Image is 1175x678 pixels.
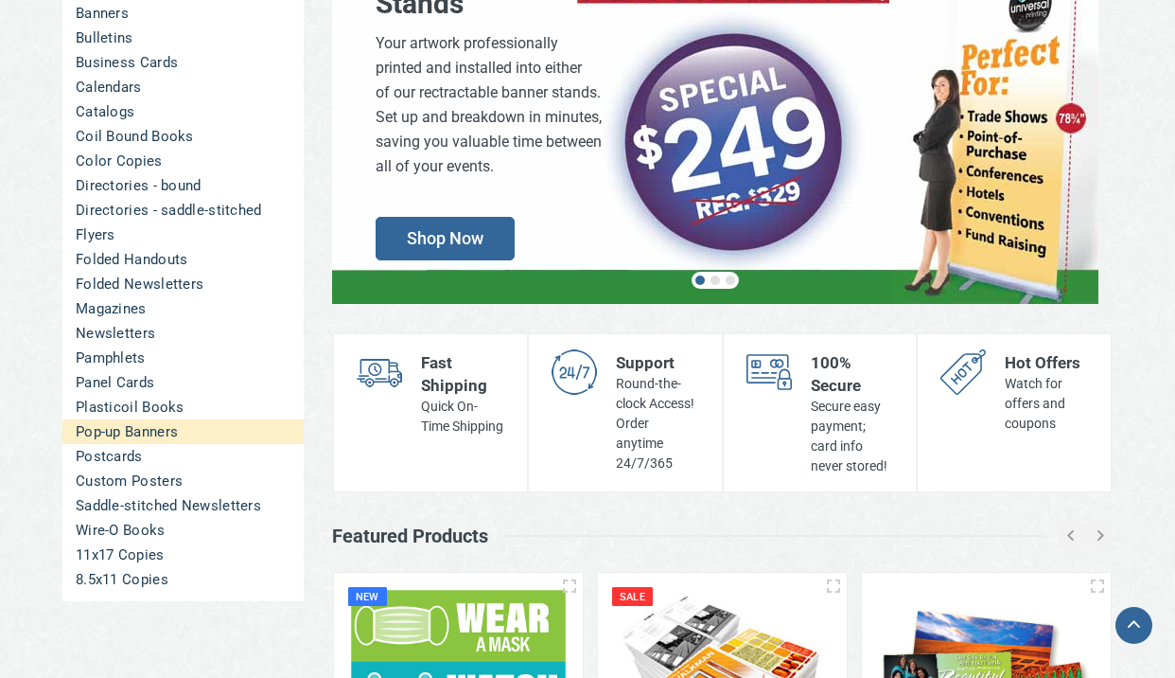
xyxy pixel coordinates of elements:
div: Fast Shipping [421,351,504,397]
div: Your artwork professionally printed and installed into either of our rectractable banner stands. ... [376,31,602,179]
a: Postcards [62,444,304,469]
a: Flyers [62,223,304,247]
a: Folded Newsletters [62,272,304,296]
a: Plasticoil Books [62,395,304,419]
div: Sale [612,587,653,606]
a: Pamphlets [62,346,304,370]
img: shipping-s.png [357,349,402,395]
a: Bulletins [62,26,304,50]
a: 8.5x11 Copies [62,567,304,592]
a: Custom Posters [62,469,304,493]
a: Wire-O Books [62,518,304,543]
a: 11x17 Copies [62,543,304,567]
div: Support [616,351,699,374]
div: Round-the-clock Access! Order anytime 24/7/365 [616,374,699,473]
div: Hot Offers [1005,351,1088,374]
span: Shop Now [376,217,515,260]
a: Catalogs [62,99,304,124]
div: Secure easy payment; card info never stored! [811,397,894,476]
a: Folded Handouts [62,247,304,272]
a: Panel Cards [62,370,304,395]
a: Directories - bound [62,173,304,198]
a: Coil Bound Books [62,124,304,149]
div: Watch for offers and coupons [1005,374,1088,434]
div: Quick On-Time Shipping [421,397,504,437]
h3: Featured Products [332,525,488,547]
a: Color Copies [62,149,304,173]
a: Banners [62,1,304,26]
a: Pop-up Banners [62,419,304,444]
a: Newsletters [62,321,304,346]
a: Calendars [62,75,304,99]
a: Magazines [62,296,304,321]
div: New [348,587,387,606]
a: Saddle-stitched Newsletters [62,493,304,518]
img: support-s.png [552,349,597,395]
a: Directories - saddle-stitched [62,198,304,223]
div: 100% Secure [811,351,894,397]
a: Business Cards [62,50,304,75]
